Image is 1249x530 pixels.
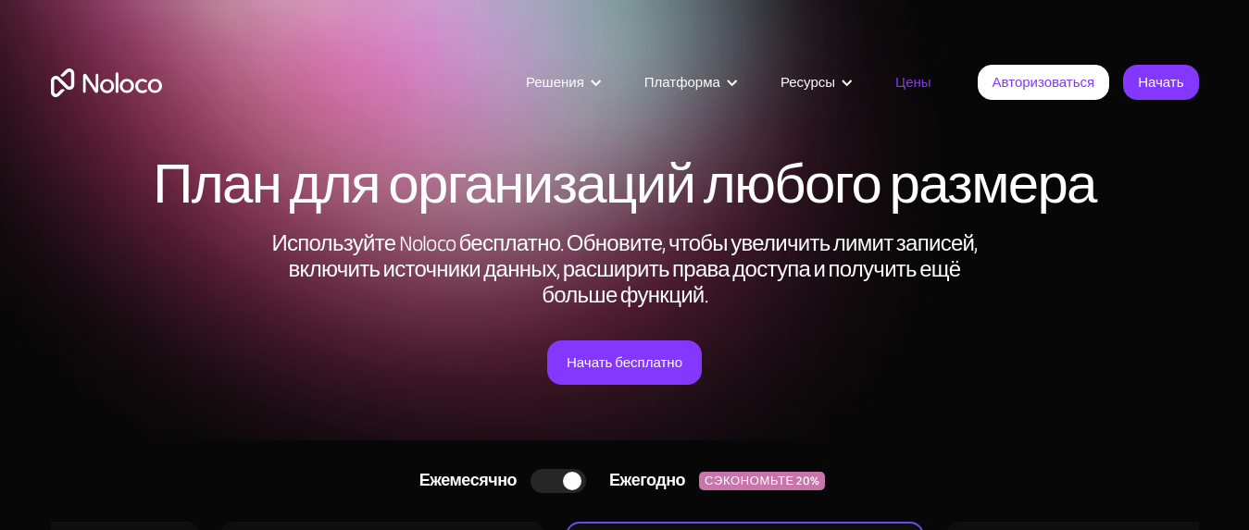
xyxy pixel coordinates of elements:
font: СЭКОНОМЬТЕ 20% [705,470,819,492]
font: Платформа [644,69,720,95]
div: Платформа [621,70,757,94]
font: Решения [526,69,584,95]
font: Начать [1138,69,1183,95]
a: Начать бесплатно [547,340,702,385]
div: Ресурсы [757,70,872,94]
font: Начать бесплатно [567,350,682,376]
font: Ежемесячно [419,465,517,496]
div: Решения [503,70,621,94]
font: Используйте Noloco бесплатно. Обновите, чтобы увеличить лимит записей, включить источники данных,... [271,223,977,316]
a: Начать [1123,65,1198,100]
a: дом [51,68,162,97]
font: План для организаций любого размера [153,133,1096,237]
a: Цены [872,70,955,94]
font: Ресурсы [781,69,835,95]
font: Цены [895,69,931,95]
font: Ежегодно [609,465,685,496]
a: Авторизоваться [978,65,1110,100]
font: Авторизоваться [993,69,1095,95]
